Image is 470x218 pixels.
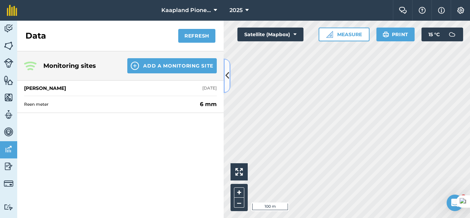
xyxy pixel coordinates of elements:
[24,62,36,70] img: Three radiating wave signals
[17,81,224,113] a: [PERSON_NAME][DATE]Reen meter6 mm
[161,6,211,14] span: Kaapland Pioneer
[428,28,440,41] span: 15 ° C
[43,61,116,71] h4: Monitoring sites
[399,7,407,14] img: Two speech bubbles overlapping with the left bubble in the forefront
[4,23,13,34] img: svg+xml;base64,PD94bWwgdmVyc2lvbj0iMS4wIiBlbmNvZGluZz0idXRmLTgiPz4KPCEtLSBHZW5lcmF0b3I6IEFkb2JlIE...
[229,6,243,14] span: 2025
[319,28,370,41] button: Measure
[383,30,389,39] img: svg+xml;base64,PHN2ZyB4bWxucz0iaHR0cDovL3d3dy53My5vcmcvMjAwMC9zdmciIHdpZHRoPSIxOSIgaGVpZ2h0PSIyNC...
[4,179,13,188] img: svg+xml;base64,PD94bWwgdmVyc2lvbj0iMS4wIiBlbmNvZGluZz0idXRmLTgiPz4KPCEtLSBHZW5lcmF0b3I6IEFkb2JlIE...
[418,7,426,14] img: A question mark icon
[445,28,459,41] img: svg+xml;base64,PD94bWwgdmVyc2lvbj0iMS4wIiBlbmNvZGluZz0idXRmLTgiPz4KPCEtLSBHZW5lcmF0b3I6IEFkb2JlIE...
[376,28,415,41] button: Print
[7,5,17,16] img: fieldmargin Logo
[4,41,13,51] img: svg+xml;base64,PHN2ZyB4bWxucz0iaHR0cDovL3d3dy53My5vcmcvMjAwMC9zdmciIHdpZHRoPSI1NiIgaGVpZ2h0PSI2MC...
[4,161,13,172] img: svg+xml;base64,PD94bWwgdmVyc2lvbj0iMS4wIiBlbmNvZGluZz0idXRmLTgiPz4KPCEtLSBHZW5lcmF0b3I6IEFkb2JlIE...
[4,92,13,103] img: svg+xml;base64,PHN2ZyB4bWxucz0iaHR0cDovL3d3dy53My5vcmcvMjAwMC9zdmciIHdpZHRoPSI1NiIgaGVpZ2h0PSI2MC...
[4,144,13,154] img: svg+xml;base64,PD94bWwgdmVyc2lvbj0iMS4wIiBlbmNvZGluZz0idXRmLTgiPz4KPCEtLSBHZW5lcmF0b3I6IEFkb2JlIE...
[24,85,66,92] div: [PERSON_NAME]
[447,195,463,211] iframe: Intercom live chat
[25,30,46,41] h2: Data
[4,75,13,85] img: svg+xml;base64,PHN2ZyB4bWxucz0iaHR0cDovL3d3dy53My5vcmcvMjAwMC9zdmciIHdpZHRoPSI1NiIgaGVpZ2h0PSI2MC...
[127,58,217,73] button: Add a Monitoring Site
[326,31,333,38] img: Ruler icon
[234,198,244,208] button: –
[178,29,215,43] button: Refresh
[200,100,217,108] strong: 6 mm
[131,62,139,70] img: svg+xml;base64,PHN2ZyB4bWxucz0iaHR0cDovL3d3dy53My5vcmcvMjAwMC9zdmciIHdpZHRoPSIxNCIgaGVpZ2h0PSIyNC...
[4,110,13,120] img: svg+xml;base64,PD94bWwgdmVyc2lvbj0iMS4wIiBlbmNvZGluZz0idXRmLTgiPz4KPCEtLSBHZW5lcmF0b3I6IEFkb2JlIE...
[438,6,445,14] img: svg+xml;base64,PHN2ZyB4bWxucz0iaHR0cDovL3d3dy53My5vcmcvMjAwMC9zdmciIHdpZHRoPSIxNyIgaGVpZ2h0PSIxNy...
[4,127,13,137] img: svg+xml;base64,PD94bWwgdmVyc2lvbj0iMS4wIiBlbmNvZGluZz0idXRmLTgiPz4KPCEtLSBHZW5lcmF0b3I6IEFkb2JlIE...
[24,102,197,107] span: Reen meter
[235,168,243,176] img: Four arrows, one pointing top left, one top right, one bottom right and the last bottom left
[461,195,466,200] span: 2
[457,7,465,14] img: A cog icon
[237,28,303,41] button: Satellite (Mapbox)
[4,204,13,210] img: svg+xml;base64,PD94bWwgdmVyc2lvbj0iMS4wIiBlbmNvZGluZz0idXRmLTgiPz4KPCEtLSBHZW5lcmF0b3I6IEFkb2JlIE...
[202,85,217,91] div: [DATE]
[421,28,463,41] button: 15 °C
[4,58,13,68] img: svg+xml;base64,PD94bWwgdmVyc2lvbj0iMS4wIiBlbmNvZGluZz0idXRmLTgiPz4KPCEtLSBHZW5lcmF0b3I6IEFkb2JlIE...
[234,187,244,198] button: +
